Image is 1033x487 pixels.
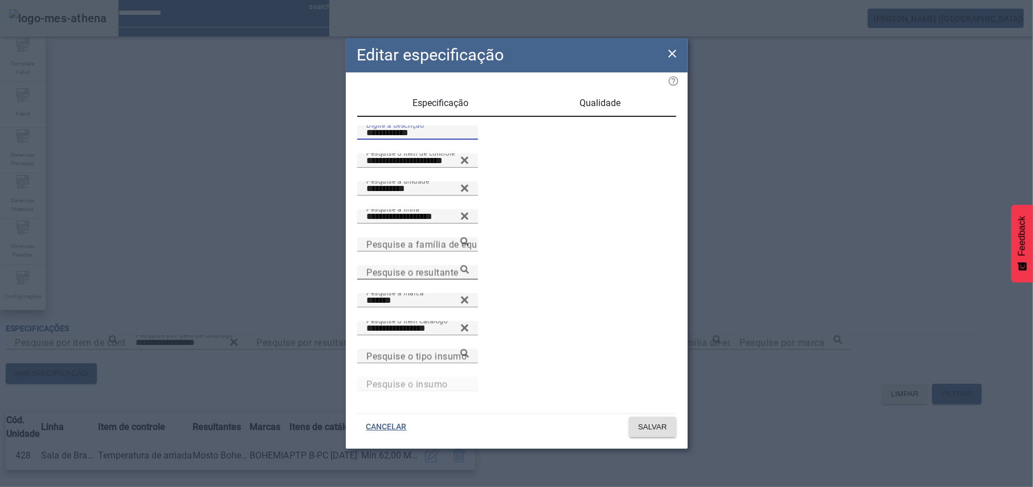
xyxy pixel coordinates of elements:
mat-label: Pesquise o resultante [366,267,459,278]
mat-label: Pesquise a família de equipamento [366,239,518,250]
input: Number [366,378,469,391]
span: Qualidade [579,99,620,108]
input: Number [366,154,469,168]
mat-label: Pesquise o tipo insumo [366,351,467,362]
mat-label: Pesquise o insumo [366,379,448,389]
button: CANCELAR [357,417,416,437]
input: Number [366,322,469,335]
input: Number [366,294,469,307]
button: SALVAR [629,417,676,437]
h2: Editar especificação [357,43,504,67]
input: Number [366,266,469,279]
mat-label: Pesquise a marca [366,289,424,297]
input: Number [366,182,469,196]
span: CANCELAR [366,421,407,433]
mat-label: Pesquise a linha [366,205,419,213]
input: Number [366,350,469,363]
mat-label: Digite a descrição [366,121,424,129]
mat-label: Pesquise o item de controle [366,149,455,157]
button: Feedback - Mostrar pesquisa [1011,205,1033,282]
span: SALVAR [638,421,667,433]
span: Especificação [413,99,468,108]
input: Number [366,210,469,224]
input: Number [366,238,469,251]
mat-label: Pesquise o item catálogo [366,316,448,324]
mat-label: Pesquise a unidade [366,177,429,185]
span: Feedback [1017,216,1027,256]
